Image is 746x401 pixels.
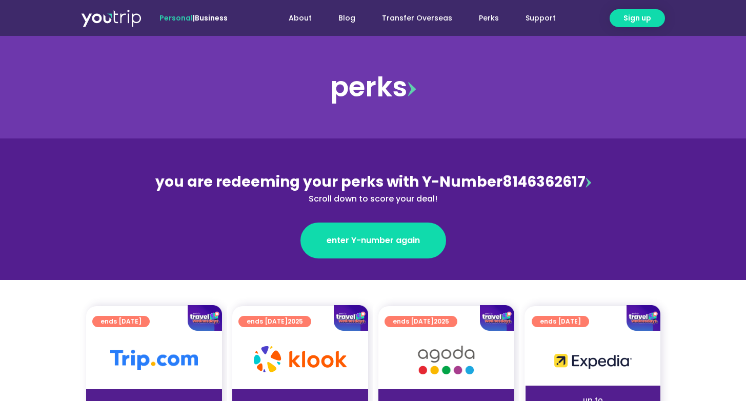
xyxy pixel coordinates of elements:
[623,13,651,24] span: Sign up
[155,172,502,192] span: you are redeeming your perks with Y-Number
[512,9,569,28] a: Support
[369,9,466,28] a: Transfer Overseas
[159,13,193,23] span: Personal
[610,9,665,27] a: Sign up
[255,9,569,28] nav: Menu
[151,171,596,205] div: 8146362617
[275,9,325,28] a: About
[300,223,446,258] a: enter Y-number again
[151,193,596,205] div: Scroll down to score your deal!
[327,234,420,247] span: enter Y-number again
[195,13,228,23] a: Business
[159,13,228,23] span: |
[466,9,512,28] a: Perks
[325,9,369,28] a: Blog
